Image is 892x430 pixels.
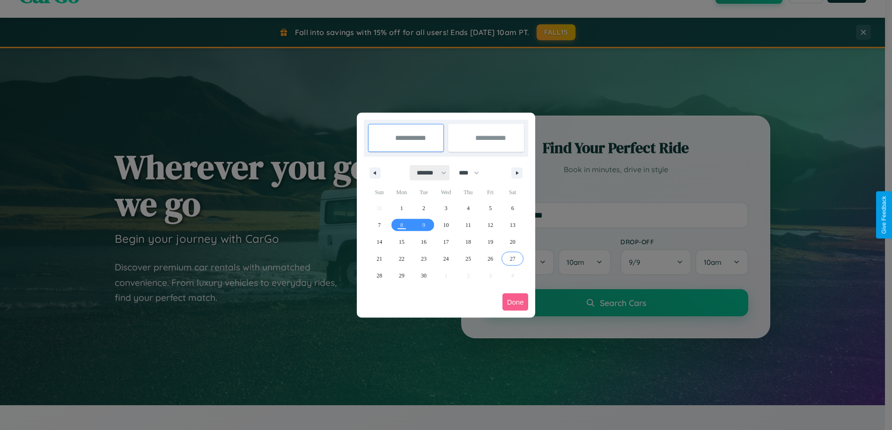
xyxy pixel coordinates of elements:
[422,217,425,233] span: 9
[465,233,471,250] span: 18
[511,200,514,217] span: 6
[413,250,435,267] button: 23
[413,233,435,250] button: 16
[413,217,435,233] button: 9
[435,217,457,233] button: 10
[479,250,501,267] button: 26
[457,250,479,267] button: 25
[413,200,435,217] button: 2
[399,233,405,250] span: 15
[421,267,427,284] span: 30
[435,200,457,217] button: 3
[457,200,479,217] button: 4
[465,250,471,267] span: 25
[479,200,501,217] button: 5
[479,185,501,200] span: Fri
[501,250,523,267] button: 27
[501,217,523,233] button: 13
[444,200,447,217] span: 3
[510,217,516,233] span: 13
[422,200,425,217] span: 2
[391,217,413,233] button: 8
[479,233,501,250] button: 19
[501,200,523,217] button: 6
[479,217,501,233] button: 12
[465,217,471,233] span: 11
[421,233,427,250] span: 16
[369,250,391,267] button: 21
[502,293,529,311] button: Done
[369,233,391,250] button: 14
[487,250,493,267] span: 26
[376,267,382,284] span: 28
[391,233,413,250] button: 15
[489,200,492,217] span: 5
[467,200,470,217] span: 4
[457,185,479,200] span: Thu
[501,233,523,250] button: 20
[457,233,479,250] button: 18
[413,185,435,200] span: Tue
[443,217,449,233] span: 10
[391,267,413,284] button: 29
[400,217,403,233] span: 8
[376,233,382,250] span: 14
[378,217,381,233] span: 7
[435,185,457,200] span: Wed
[369,217,391,233] button: 7
[457,217,479,233] button: 11
[501,185,523,200] span: Sat
[487,217,493,233] span: 12
[487,233,493,250] span: 19
[391,250,413,267] button: 22
[421,250,427,267] span: 23
[435,233,457,250] button: 17
[510,250,516,267] span: 27
[881,196,887,234] div: Give Feedback
[376,250,382,267] span: 21
[399,267,405,284] span: 29
[413,267,435,284] button: 30
[443,250,449,267] span: 24
[399,250,405,267] span: 22
[369,267,391,284] button: 28
[369,185,391,200] span: Sun
[443,233,449,250] span: 17
[391,185,413,200] span: Mon
[510,233,516,250] span: 20
[391,200,413,217] button: 1
[400,200,403,217] span: 1
[435,250,457,267] button: 24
